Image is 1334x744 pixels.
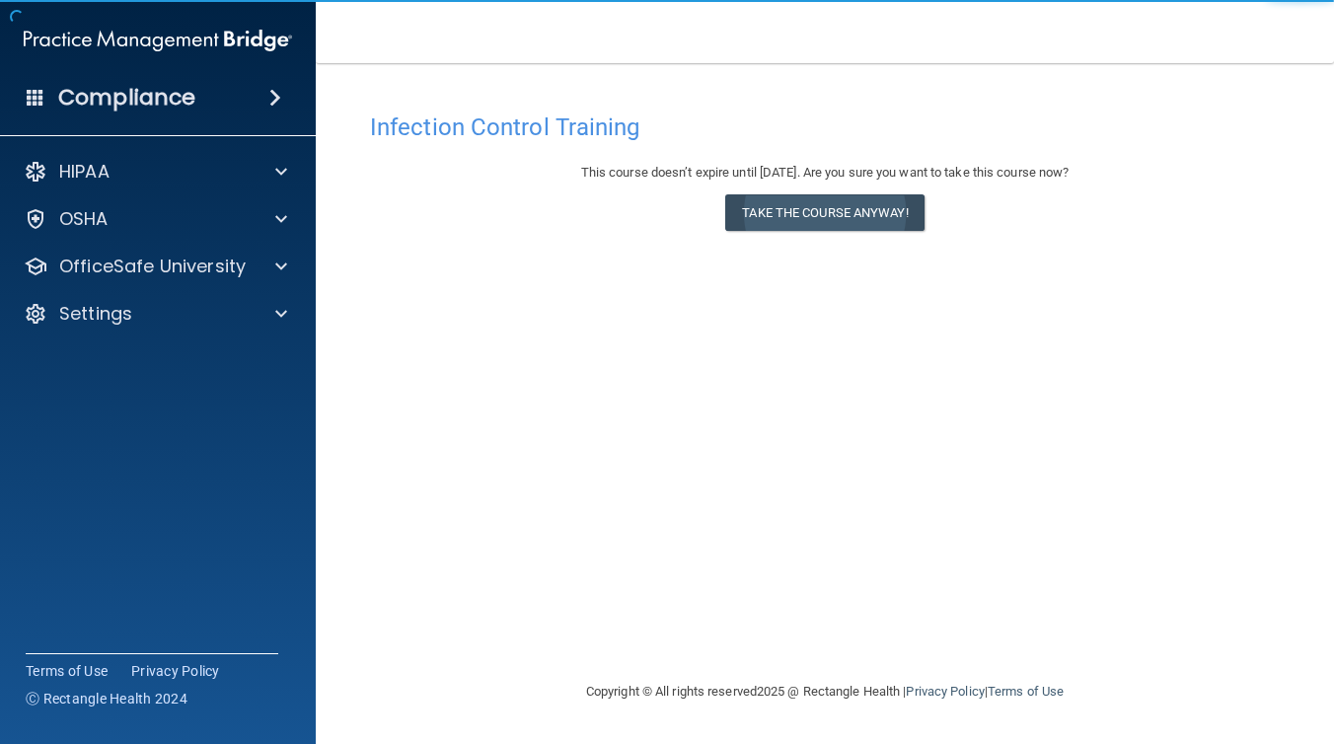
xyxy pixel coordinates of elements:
p: OSHA [59,207,109,231]
img: PMB logo [24,21,292,60]
h4: Compliance [58,84,195,112]
h4: Infection Control Training [370,114,1280,140]
a: Privacy Policy [906,684,984,699]
a: OfficeSafe University [24,255,287,278]
a: Privacy Policy [131,661,220,681]
p: HIPAA [59,160,110,184]
a: OSHA [24,207,287,231]
div: Copyright © All rights reserved 2025 @ Rectangle Health | | [465,660,1185,723]
p: Settings [59,302,132,326]
a: Terms of Use [26,661,108,681]
a: Settings [24,302,287,326]
button: Take the course anyway! [725,194,924,231]
a: Terms of Use [988,684,1064,699]
div: This course doesn’t expire until [DATE]. Are you sure you want to take this course now? [370,161,1280,185]
a: HIPAA [24,160,287,184]
span: Ⓒ Rectangle Health 2024 [26,689,187,708]
p: OfficeSafe University [59,255,246,278]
